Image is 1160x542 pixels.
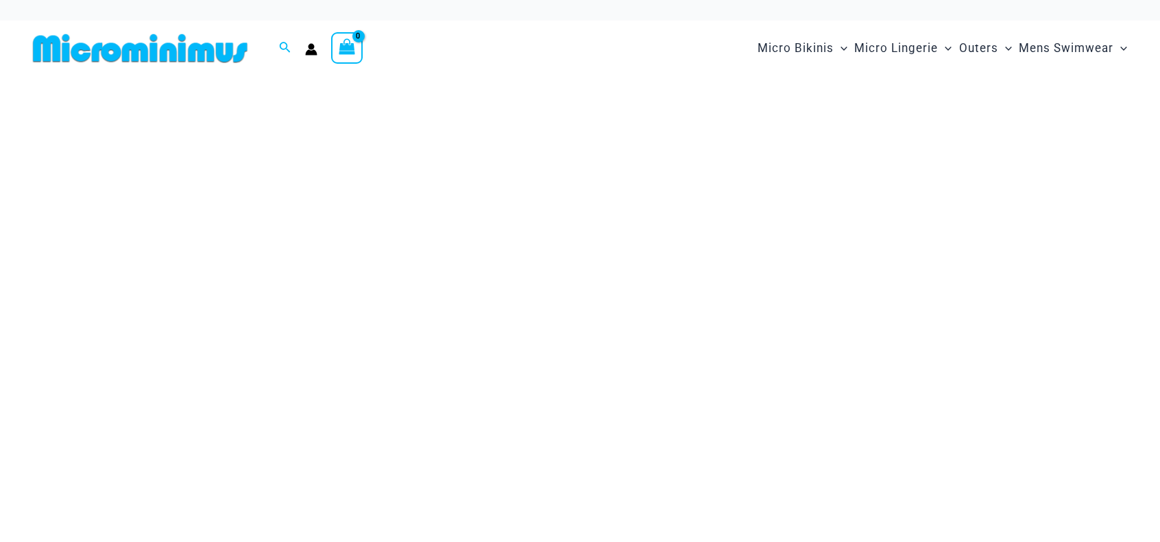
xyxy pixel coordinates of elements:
[854,31,938,66] span: Micro Lingerie
[1113,31,1127,66] span: Menu Toggle
[956,27,1015,69] a: OutersMenu ToggleMenu Toggle
[752,25,1133,71] nav: Site Navigation
[998,31,1012,66] span: Menu Toggle
[959,31,998,66] span: Outers
[331,32,363,64] a: View Shopping Cart, empty
[279,40,291,57] a: Search icon link
[27,33,253,64] img: MM SHOP LOGO FLAT
[1019,31,1113,66] span: Mens Swimwear
[938,31,952,66] span: Menu Toggle
[1015,27,1131,69] a: Mens SwimwearMenu ToggleMenu Toggle
[754,27,851,69] a: Micro BikinisMenu ToggleMenu Toggle
[758,31,834,66] span: Micro Bikinis
[834,31,847,66] span: Menu Toggle
[851,27,955,69] a: Micro LingerieMenu ToggleMenu Toggle
[305,43,317,56] a: Account icon link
